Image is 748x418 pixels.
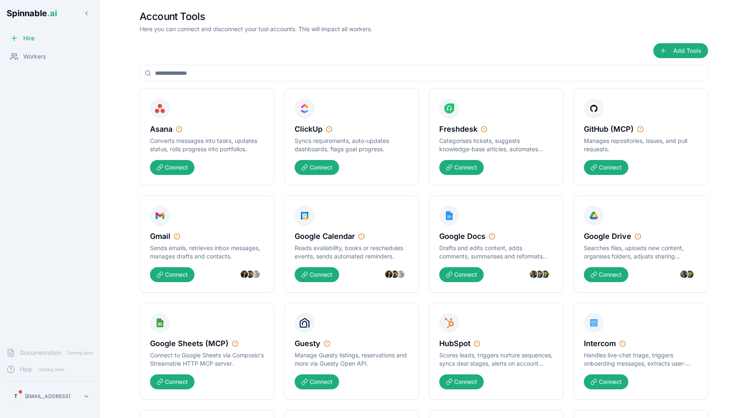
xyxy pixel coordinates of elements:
[679,270,689,279] img: Thomas Martinez
[584,123,634,135] span: GitHub (MCP)
[25,393,70,400] p: [EMAIL_ADDRESS]
[14,393,17,400] span: T
[150,231,170,242] span: Gmail
[584,137,698,153] p: Manages repositories, issues, and pull requests.
[240,270,249,279] img: Tina Durand
[155,102,165,115] img: Asana icon
[295,267,339,282] button: Connect
[23,52,46,61] span: Workers
[584,267,628,282] button: Connect
[439,123,477,135] span: Freshdesk
[20,365,32,374] span: Help
[140,10,372,23] h1: Account Tools
[584,244,698,261] p: Searches files, uploads new content, organises folders, adjusts sharing permissions.
[155,316,165,329] img: Google Sheets (MCP) icon
[251,270,261,279] img: Wesley Mansoor
[384,270,394,279] img: Tina Durand
[685,270,694,279] img: Filipe Cha
[529,270,538,279] img: Thomas Martinez
[64,349,96,357] span: Coming Soon
[300,316,310,329] img: Guesty icon
[36,366,67,374] span: Coming Soon
[7,8,57,18] span: Spinnable
[390,270,399,279] img: Felix Mukherjee
[295,123,322,135] span: ClickUp
[584,338,616,349] span: Intercom
[584,160,628,175] button: Connect
[7,388,93,405] button: T[EMAIL_ADDRESS]
[439,338,470,349] span: HubSpot
[150,267,194,282] button: Connect
[150,338,229,349] span: Google Sheets (MCP)
[653,43,708,58] button: Add Tools
[295,231,355,242] span: Google Calendar
[541,270,550,279] img: Emmanuel Wong
[535,270,544,279] img: Filipe Cha
[150,123,172,135] span: Asana
[295,338,320,349] span: Guesty
[150,137,264,153] p: Converts messages into tasks, updates status, rolls progress into portfolios.
[439,137,553,153] p: Categorises tickets, suggests knowledge-base articles, automates satisfaction surveys.
[439,351,553,368] p: Scores leads, triggers nurture sequences, syncs deal stages, alerts on account health.
[396,270,405,279] img: Wesley Mansoor
[155,209,165,222] img: Gmail icon
[300,102,310,115] img: ClickUp icon
[589,102,599,115] img: GitHub (MCP) icon
[295,374,339,389] button: Connect
[444,316,454,329] img: HubSpot icon
[150,351,264,368] p: Connect to Google Sheets via Composio's Streamable HTTP MCP server.
[300,209,310,222] img: Google Calendar icon
[295,351,408,368] p: Manage Guesty listings, reservations and more via Guesty Open API.
[444,102,454,115] img: Freshdesk icon
[444,209,454,222] img: Google Docs icon
[439,231,485,242] span: Google Docs
[295,160,339,175] button: Connect
[20,349,61,357] span: Documentation
[150,374,194,389] button: Connect
[140,25,372,33] p: Here you can connect and disconnect your tool accounts. This will impact all workers.
[584,231,631,242] span: Google Drive
[439,267,484,282] button: Connect
[439,244,553,261] p: Drafts and edits content, adds comments, summarises and reformats text.
[246,270,255,279] img: Felix Mukherjee
[295,137,408,153] p: Syncs requirements, auto-updates dashboards, flags goal progress.
[584,374,628,389] button: Connect
[150,160,194,175] button: Connect
[47,8,57,18] span: .ai
[439,160,484,175] button: Connect
[439,374,484,389] button: Connect
[589,209,599,222] img: Google Drive icon
[150,244,264,261] p: Sends emails, retrieves inbox messages, manages drafts and contacts.
[295,244,408,261] p: Reads availability, books or reschedules events, sends automated reminders.
[589,316,599,329] img: Intercom icon
[23,34,34,42] span: Hire
[584,351,698,368] p: Handles live-chat triage, triggers onboarding messages, extracts user-feedback insights.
